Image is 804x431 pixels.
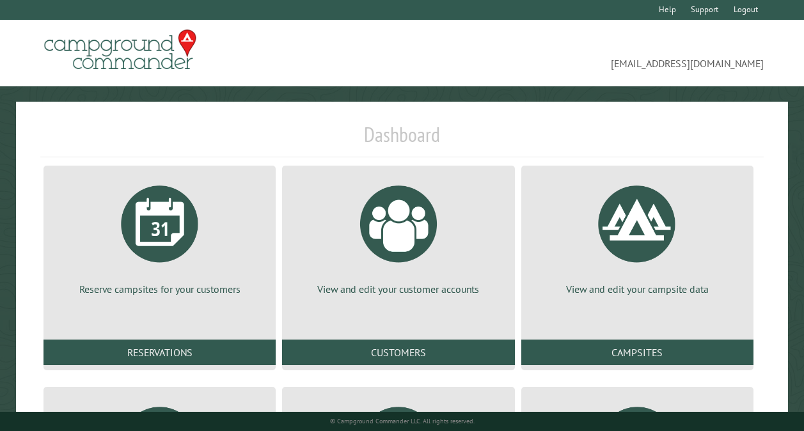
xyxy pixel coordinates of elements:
[537,176,738,296] a: View and edit your campsite data
[59,282,260,296] p: Reserve campsites for your customers
[40,25,200,75] img: Campground Commander
[297,282,499,296] p: View and edit your customer accounts
[40,122,764,157] h1: Dashboard
[330,417,475,425] small: © Campground Commander LLC. All rights reserved.
[59,176,260,296] a: Reserve campsites for your customers
[43,340,276,365] a: Reservations
[537,282,738,296] p: View and edit your campsite data
[297,176,499,296] a: View and edit your customer accounts
[402,35,764,71] span: [EMAIL_ADDRESS][DOMAIN_NAME]
[521,340,753,365] a: Campsites
[282,340,514,365] a: Customers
